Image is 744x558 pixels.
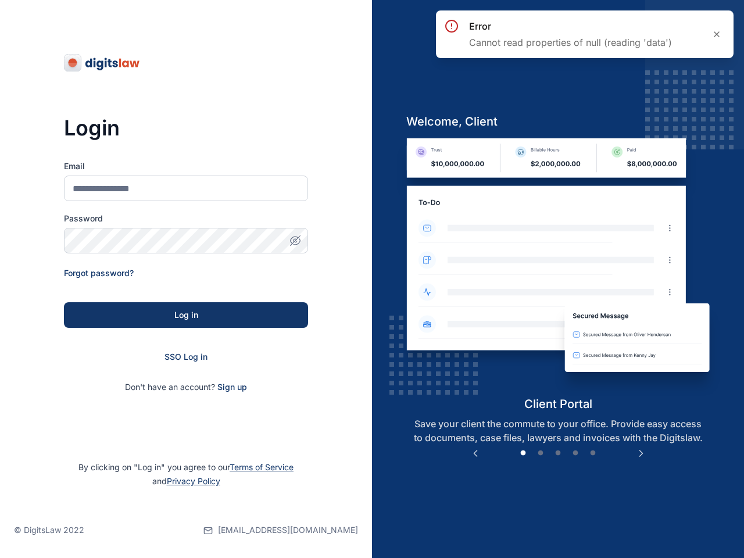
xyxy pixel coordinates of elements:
p: By clicking on "Log in" you agree to our [14,460,358,488]
span: and [152,476,220,486]
span: [EMAIL_ADDRESS][DOMAIN_NAME] [218,524,358,536]
label: Password [64,213,308,224]
a: Terms of Service [230,462,294,472]
div: Log in [83,309,289,321]
button: Log in [64,302,308,328]
p: Cannot read properties of null (reading 'data') [469,35,672,49]
button: Next [635,448,647,459]
img: digitslaw-logo [64,53,141,72]
a: Privacy Policy [167,476,220,486]
p: Save your client the commute to your office. Provide easy access to documents, case files, lawyer... [397,417,720,445]
button: 4 [570,448,581,459]
p: Don't have an account? [64,381,308,393]
a: [EMAIL_ADDRESS][DOMAIN_NAME] [203,502,358,558]
button: 1 [517,448,529,459]
a: Sign up [217,382,247,392]
button: 3 [552,448,564,459]
h5: welcome, client [397,113,720,130]
img: client-portal [397,138,720,396]
h3: Login [64,116,308,139]
button: 2 [535,448,546,459]
button: 5 [587,448,599,459]
a: SSO Log in [164,352,208,362]
p: © DigitsLaw 2022 [14,524,84,536]
h3: error [469,19,672,33]
span: Sign up [217,381,247,393]
label: Email [64,160,308,172]
button: Previous [470,448,481,459]
h5: client portal [397,396,720,412]
a: Forgot password? [64,268,134,278]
